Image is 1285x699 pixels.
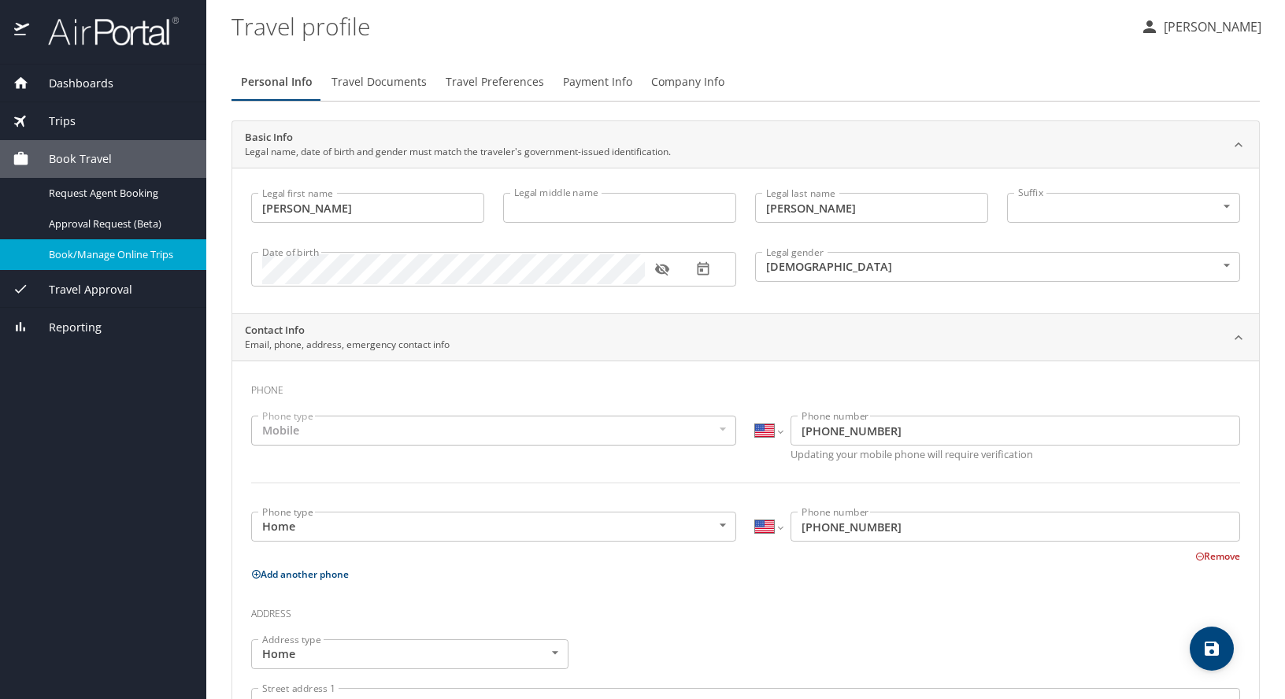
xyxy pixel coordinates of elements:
span: Payment Info [563,72,632,92]
span: Dashboards [29,75,113,92]
button: Add another phone [251,568,349,581]
span: Reporting [29,319,102,336]
p: Updating your mobile phone will require verification [791,449,1240,460]
div: Home [251,512,736,542]
div: Mobile [251,416,736,446]
span: Request Agent Booking [49,186,187,201]
p: Legal name, date of birth and gender must match the traveler's government-issued identification. [245,145,671,159]
h2: Contact Info [245,323,450,338]
button: save [1190,627,1234,671]
div: Profile [231,63,1260,101]
span: Approval Request (Beta) [49,216,187,231]
span: Travel Preferences [446,72,544,92]
p: Email, phone, address, emergency contact info [245,338,450,352]
h1: Travel profile [231,2,1128,50]
div: Basic InfoLegal name, date of birth and gender must match the traveler's government-issued identi... [232,168,1259,313]
span: Book Travel [29,150,112,168]
span: Trips [29,113,76,130]
span: Travel Documents [331,72,427,92]
div: [DEMOGRAPHIC_DATA] [755,252,1240,282]
span: Travel Approval [29,281,132,298]
p: [PERSON_NAME] [1159,17,1261,36]
span: Company Info [651,72,724,92]
button: [PERSON_NAME] [1134,13,1268,41]
h2: Basic Info [245,130,671,146]
div: Contact InfoEmail, phone, address, emergency contact info [232,314,1259,361]
img: airportal-logo.png [31,16,179,46]
div: Basic InfoLegal name, date of birth and gender must match the traveler's government-issued identi... [232,121,1259,168]
div: ​ [1007,193,1240,223]
h3: Phone [251,373,1240,400]
span: Book/Manage Online Trips [49,247,187,262]
button: Remove [1195,549,1240,563]
img: icon-airportal.png [14,16,31,46]
h3: Address [251,597,1240,623]
span: Personal Info [241,72,313,92]
div: Home [251,639,568,669]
